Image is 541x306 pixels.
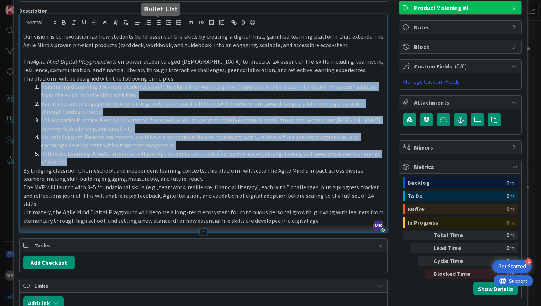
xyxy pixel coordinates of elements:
span: Support [15,1,33,10]
span: Description [19,7,48,14]
p: The will empower students aged [DEMOGRAPHIC_DATA] to practice 24 essential life skills including ... [23,57,384,74]
li: Reflective Learning: A built-in journal will prompt students to reflect after each mission, stren... [32,150,384,166]
div: Blocked Time [434,269,474,279]
div: 0m [506,191,515,201]
li: Collaborative Practice: Peer Collaboration Zones will allow students to safely engage in small gr... [32,116,384,133]
div: 0m [477,269,515,279]
div: Buffer [407,204,506,214]
div: Open Get Started checklist, remaining modules: 4 [492,260,532,273]
em: Agile Mind Digital Playground [33,58,107,65]
p: Our vision is to revolutionize how students build essential life skills by creating a digital-fir... [23,32,384,49]
h5: Bullet List [144,6,177,13]
a: Manage Custom Fields [403,78,460,85]
span: Mirrors [414,143,508,152]
span: Links [34,281,374,290]
div: To Do [407,191,506,201]
p: Ultimately, the Agile Mind Digital Playground will become a long-term ecosystem for continuous pe... [23,208,384,225]
div: 0m [506,217,515,228]
div: Cycle Time [434,256,474,266]
li: Holistic Support: Parents and teachers will have a companion view to monitor growth, receive offl... [32,133,384,150]
div: 0m [506,177,515,188]
li: Personalized Learning Journeys: Students select the skills they want to grow in and receive bite-... [32,82,384,99]
li: Gamification for Engagement: A dynamic growth dashboard will track skill development, award badge... [32,99,384,116]
div: Backlog [407,177,506,188]
div: In Progress [407,217,506,228]
span: Product Visioning #1 [414,3,508,12]
div: 0m [506,204,515,214]
button: Show Details [473,282,518,295]
p: The platform will be designed with the following principles: [23,74,384,83]
div: 4 [525,258,532,265]
p: By bridging classroom, homeschool, and independent learning contexts, this platform will scale Th... [23,166,384,183]
div: Total Time [434,231,474,240]
div: 0m [477,231,515,240]
span: Block [414,42,508,51]
span: Metrics [414,162,508,171]
p: The MVP will launch with 3–5 foundational skills (e.g., teamwork, resilience, financial literacy)... [23,183,384,208]
div: Get Started [498,263,526,270]
div: 0m [477,243,515,253]
span: Attachments [414,98,508,107]
div: Lead Time [434,243,474,253]
span: Dates [414,23,508,32]
span: Tasks [34,241,374,250]
span: ( 0/0 ) [455,63,467,70]
div: 0m [477,256,515,266]
button: Add Checklist [23,256,75,269]
span: Custom Fields [414,62,508,71]
span: MB [373,221,383,231]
